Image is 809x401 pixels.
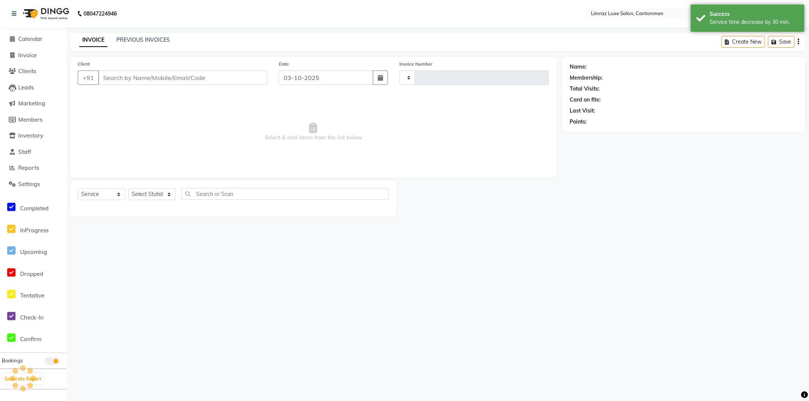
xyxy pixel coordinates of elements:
div: Card on file: [570,96,601,104]
span: Confirm [20,335,41,343]
button: +91 [78,70,99,85]
span: Leads [18,84,34,91]
span: InProgress [20,227,49,234]
div: Membership: [570,74,603,82]
label: Date [279,61,289,67]
button: Create New [721,36,765,48]
span: Completed [20,205,49,212]
div: Name: [570,63,587,71]
div: Total Visits: [570,85,600,93]
a: INVOICE [79,33,107,47]
input: Search or Scan [181,188,389,200]
a: Settings [2,180,64,189]
span: Marketing [18,100,45,107]
span: Settings [18,180,40,188]
b: 08047224946 [83,3,117,24]
span: Invoice [18,52,37,59]
span: Calendar [18,35,42,42]
div: Service time decrease by 30 min. [710,18,799,26]
span: Check-In [20,314,44,321]
button: Save [768,36,795,48]
a: PREVIOUS INVOICES [116,36,170,43]
span: Inventory [18,132,43,139]
span: Select & add items from the list below [78,94,549,170]
label: Client [78,61,90,67]
span: Members [18,116,42,123]
a: Invoice [2,51,64,60]
img: logo [19,3,71,24]
span: Tentative [20,292,44,299]
a: Clients [2,67,64,76]
span: Staff [18,148,31,155]
div: Success [710,10,799,18]
a: Reports [2,164,64,172]
a: Marketing [2,99,64,108]
a: Staff [2,148,64,157]
span: Clients [18,67,36,75]
button: Generate Report [3,374,43,384]
span: Reports [18,164,39,171]
a: Leads [2,83,64,92]
a: Calendar [2,35,64,44]
a: Members [2,116,64,124]
span: Dropped [20,270,43,277]
span: Bookings [2,357,23,363]
label: Invoice Number [399,61,432,67]
input: Search by Name/Mobile/Email/Code [98,70,267,85]
a: Inventory [2,132,64,140]
div: Last Visit: [570,107,595,115]
span: Upcoming [20,248,47,255]
div: Points: [570,118,587,126]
